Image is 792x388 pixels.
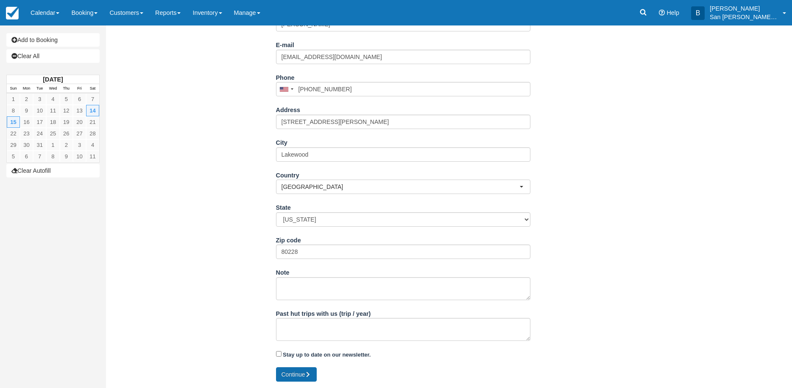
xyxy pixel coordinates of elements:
a: 28 [86,128,99,139]
a: 10 [73,151,86,162]
a: 8 [7,105,20,116]
a: 20 [73,116,86,128]
a: 23 [20,128,33,139]
a: 19 [60,116,73,128]
strong: [DATE] [43,76,63,83]
a: 29 [7,139,20,151]
a: 27 [73,128,86,139]
label: Past hut trips with us (trip / year) [276,306,371,318]
button: [GEOGRAPHIC_DATA] [276,180,530,194]
th: Thu [60,84,73,93]
th: Sat [86,84,99,93]
a: 8 [46,151,59,162]
th: Sun [7,84,20,93]
a: 13 [73,105,86,116]
a: 22 [7,128,20,139]
i: Help [659,10,665,16]
a: 10 [33,105,46,116]
a: Clear All [6,49,100,63]
a: 4 [46,93,59,105]
label: City [276,135,287,147]
th: Wed [46,84,59,93]
a: 12 [60,105,73,116]
label: Address [276,103,301,115]
a: 31 [33,139,46,151]
label: Phone [276,70,295,82]
span: Help [667,9,679,16]
span: [GEOGRAPHIC_DATA] [282,183,519,191]
button: Clear Autofill [6,164,100,177]
th: Fri [73,84,86,93]
th: Mon [20,84,33,93]
label: E-mail [276,38,294,50]
a: 25 [46,128,59,139]
button: Continue [276,367,317,382]
label: State [276,200,291,212]
a: 16 [20,116,33,128]
a: 21 [86,116,99,128]
label: Note [276,265,290,277]
label: Country [276,168,299,180]
a: 1 [7,93,20,105]
a: 9 [60,151,73,162]
a: 14 [86,105,99,116]
a: 15 [7,116,20,128]
a: 3 [33,93,46,105]
p: San [PERSON_NAME] Hut Systems [710,13,778,21]
a: 4 [86,139,99,151]
a: 7 [33,151,46,162]
th: Tue [33,84,46,93]
a: 9 [20,105,33,116]
a: 17 [33,116,46,128]
a: 1 [46,139,59,151]
a: 18 [46,116,59,128]
input: Stay up to date on our newsletter. [276,351,282,357]
a: 5 [7,151,20,162]
div: B [691,6,705,20]
a: 26 [60,128,73,139]
a: 30 [20,139,33,151]
a: 7 [86,93,99,105]
a: 11 [46,105,59,116]
a: Add to Booking [6,33,100,47]
a: 6 [20,151,33,162]
a: 3 [73,139,86,151]
a: 11 [86,151,99,162]
a: 6 [73,93,86,105]
strong: Stay up to date on our newsletter. [283,351,371,358]
a: 5 [60,93,73,105]
label: Zip code [276,233,301,245]
a: 2 [20,93,33,105]
p: [PERSON_NAME] [710,4,778,13]
img: checkfront-main-nav-mini-logo.png [6,7,19,20]
div: United States: +1 [276,82,296,96]
a: 24 [33,128,46,139]
a: 2 [60,139,73,151]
